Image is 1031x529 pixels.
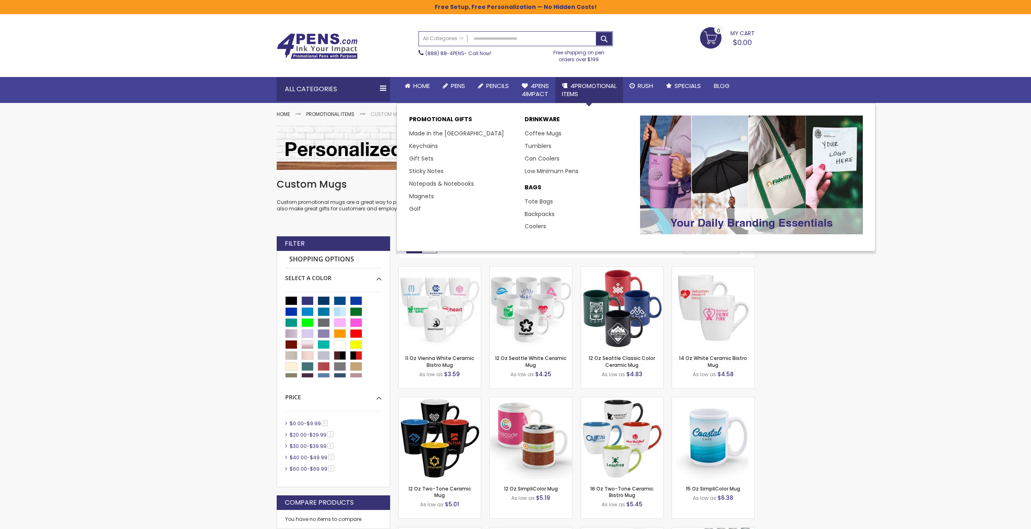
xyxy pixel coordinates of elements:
a: 4PROMOTIONALITEMS [555,77,623,103]
a: Tumblers [525,142,551,150]
a: 12 Oz Seattle White Ceramic Mug [490,266,572,273]
a: $0.00 0 [700,27,755,47]
a: 12 Oz Seattle Classic Color Ceramic Mug [589,355,655,368]
a: Golf [409,205,421,213]
span: $4.58 [717,370,734,378]
div: Free shipping on pen orders over $199 [545,46,613,62]
a: Blog [707,77,736,95]
span: As low as [693,495,716,501]
a: 16 Oz Two-Tone Ceramic Bistro Mug [590,485,653,499]
a: Specials [660,77,707,95]
span: 8 [322,420,328,426]
a: Backpacks [525,210,555,218]
img: Promotional-Pens [640,116,863,234]
strong: Filter [285,239,305,248]
img: 12 Oz Seattle Classic Color Ceramic Mug [581,267,663,349]
span: $6.38 [717,494,733,502]
span: As low as [511,495,535,501]
a: 16 Oz Two-Tone Ceramic Bistro Mug [581,397,663,404]
img: 15 Oz SimpliColor Mug [672,397,754,480]
a: Home [277,111,290,118]
strong: Compare Products [285,498,354,507]
span: $20.00 [290,431,307,438]
div: Select A Color [285,268,382,282]
img: Custom Mugs [277,126,755,169]
span: As low as [420,501,444,508]
a: 12 Oz Seattle Classic Color Ceramic Mug [581,266,663,273]
span: $3.59 [444,370,460,378]
a: Coffee Mugs [525,129,561,137]
a: 12 Oz SimpliColor Mug [504,485,558,492]
span: $5.19 [536,494,550,502]
span: $5.01 [445,500,459,508]
a: Sticky Notes [409,167,444,175]
a: $30.00-$39.994 [288,443,336,450]
img: 12 Oz SimpliColor Mug [490,397,572,480]
img: 14 Oz White Ceramic Bistro Mug [672,267,754,349]
span: Home [413,81,430,90]
a: Promotional Items [306,111,354,118]
a: $60.00-$69.991 [288,465,337,472]
span: Rush [638,81,653,90]
span: 1 [328,465,334,471]
span: Blog [714,81,730,90]
span: Specials [675,81,701,90]
img: 16 Oz Two-Tone Ceramic Bistro Mug [581,397,663,480]
a: Pens [436,77,472,95]
span: As low as [602,371,625,378]
span: $30.00 [290,443,307,450]
a: Can Coolers [525,154,559,163]
span: As low as [693,371,716,378]
a: Magnets [409,192,434,200]
span: $49.99 [310,454,327,461]
span: $4.25 [535,370,551,378]
span: $5.45 [626,500,643,508]
span: 0 [717,27,720,34]
a: 15 Oz SimpliColor Mug [686,485,740,492]
span: As low as [419,371,443,378]
a: $40.00-$49.993 [288,454,337,461]
a: Tote Bags [525,197,553,206]
a: All Categories [419,32,467,45]
a: 15 Oz SimpliColor Mug [672,397,754,404]
a: 11 Oz Vienna White Ceramic Bistro Mug [399,266,481,273]
strong: Custom Mugs [371,111,408,118]
a: $0.00-$9.998 [288,420,331,427]
a: DRINKWARE [525,116,632,127]
a: (888) 88-4PENS [425,50,464,57]
span: $60.00 [290,465,307,472]
span: As low as [602,501,625,508]
a: Notepads & Notebooks [409,180,474,188]
a: BAGS [525,184,632,195]
a: Made in the [GEOGRAPHIC_DATA] [409,129,504,137]
span: 4Pens 4impact [522,81,549,98]
img: 11 Oz Vienna White Ceramic Bistro Mug [399,267,481,349]
a: Gift Sets [409,154,433,163]
span: $69.99 [310,465,327,472]
img: 12 Oz Two-Tone Ceramic Mug [399,397,481,480]
a: 14 Oz White Ceramic Bistro Mug [672,266,754,273]
p: Custom promotional mugs are a great way to promote your business, product, or service. Not only d... [277,199,755,212]
a: 12 Oz Seattle White Ceramic Mug [495,355,566,368]
a: 12 Oz Two-Tone Ceramic Mug [408,485,471,499]
iframe: Google Customer Reviews [964,507,1031,529]
span: 4PROMOTIONAL ITEMS [562,81,617,98]
a: 12 Oz Two-Tone Ceramic Mug [399,397,481,404]
span: 1 [327,431,333,437]
span: $0.00 [290,420,304,427]
p: Promotional Gifts [409,116,517,127]
a: Pencils [472,77,515,95]
div: Price [285,388,382,401]
span: $29.99 [310,431,327,438]
h1: Custom Mugs [277,178,755,191]
span: As low as [510,371,534,378]
span: All Categories [423,35,463,42]
div: All Categories [277,77,390,101]
a: 12 Oz SimpliColor Mug [490,397,572,404]
span: $4.83 [626,370,643,378]
a: 11 Oz Vienna White Ceramic Bistro Mug [405,355,474,368]
span: Pens [451,81,465,90]
span: $0.00 [733,37,752,47]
